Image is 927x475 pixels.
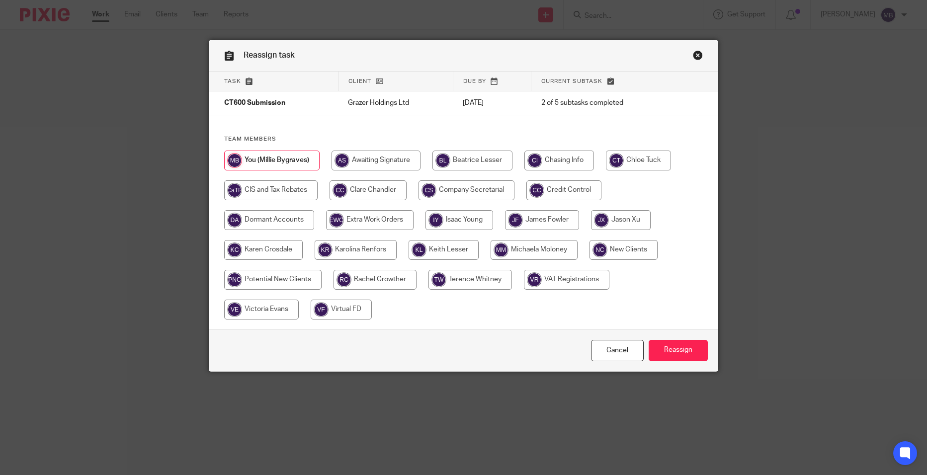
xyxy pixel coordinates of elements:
span: Client [348,79,371,84]
td: 2 of 5 subtasks completed [531,91,676,115]
span: CT600 Submission [224,100,285,107]
h4: Team members [224,135,703,143]
span: Current subtask [541,79,602,84]
span: Task [224,79,241,84]
input: Reassign [649,340,708,361]
p: Grazer Holdings Ltd [348,98,443,108]
span: Reassign task [244,51,295,59]
span: Due by [463,79,486,84]
a: Close this dialog window [591,340,644,361]
a: Close this dialog window [693,50,703,64]
p: [DATE] [463,98,521,108]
